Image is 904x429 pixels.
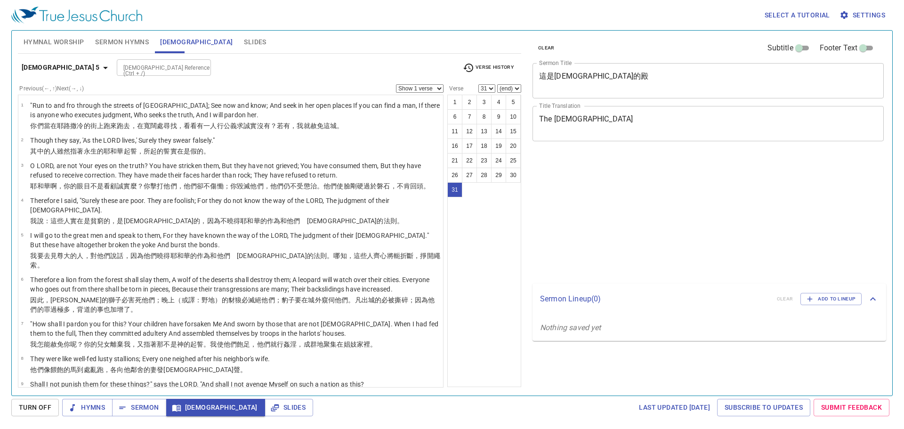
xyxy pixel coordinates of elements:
wh738: 必害死 [30,296,435,313]
wh7453: 的妻 [144,366,247,373]
span: 6 [21,276,23,282]
a: Submit Feedback [814,399,889,416]
a: Subscribe to Updates [717,399,810,416]
span: Select a tutorial [765,9,830,21]
p: 耶和華 [30,181,440,191]
span: 2 [21,137,23,142]
span: Hymnal Worship [24,36,84,48]
wh7650: ，他們就行姦淫 [250,340,377,348]
wh3068: 起誓，所起的誓 [124,147,210,155]
wh4941: 。哪知，這些人齊心 [30,252,440,269]
span: [DEMOGRAPHIC_DATA] [174,402,258,413]
p: 他們像餵飽 [30,365,270,374]
wh3068: 的作為 [260,217,404,225]
wh3985: 受 [297,182,430,190]
wh3426: ？若有，我就赦免 [270,122,344,130]
wh559: ：這些人實在是貧窮的 [44,217,404,225]
span: 8 [21,356,23,361]
span: Last updated [DATE] [639,402,710,413]
span: 5 [21,232,23,237]
p: 我怎能 [30,340,440,349]
wh5221: 他們；晚上 [30,296,435,313]
wh3068: 啊，你的眼目 [50,182,430,190]
span: Settings [841,9,885,21]
wh1870: 和他們 [DEMOGRAPHIC_DATA] [30,252,440,269]
button: 29 [491,168,506,183]
wh3045: 耶和華 [240,217,404,225]
wh3212: 見尊大的人 [30,252,440,269]
b: [DEMOGRAPHIC_DATA] 5 [22,62,100,73]
wh3615: 他們，他們仍不 [250,182,430,190]
wh3947: 懲治 [304,182,430,190]
wh3808: 神 [177,340,377,348]
button: 5 [506,95,521,110]
p: Therefore I said, "Surely these are poor. They are foolish; For they do not know the way of the L... [30,196,440,215]
wh5553: ，不肯 [390,182,430,190]
wh4941: 求 [237,122,343,130]
wh6160: （或譯：野地）的豺狼 [30,296,435,313]
span: Slides [244,36,266,48]
wh6105: 了。 [124,306,137,313]
wh7650: 實在是假的 [170,147,210,155]
button: 30 [506,168,521,183]
span: Add to Lineup [807,295,856,303]
input: Type Bible Reference [120,62,193,73]
textarea: The [DEMOGRAPHIC_DATA] [539,114,877,132]
wh2342: ；你毀滅 [224,182,430,190]
wh2416: 的耶和華 [97,147,210,155]
wh3045: 耶和華 [30,252,440,269]
wh3389: 的街上 [84,122,344,130]
img: True Jesus Church [11,7,142,24]
i: Nothing saved yet [540,323,601,332]
span: 1 [21,102,23,107]
p: Though they say, 'As the LORD lives,' Surely they swear falsely." [30,136,215,145]
button: 27 [462,168,477,183]
wh802: 發[DEMOGRAPHIC_DATA]聲 [157,366,247,373]
p: "Run to and fro through the streets of [GEOGRAPHIC_DATA]; See now and know; And seek in her open ... [30,101,440,120]
p: They were like well-fed lusty stallions; Every one neighed after his neighbor's wife. [30,354,270,364]
button: 7 [462,109,477,124]
wh5423: 繩索 [30,252,440,269]
button: clear [533,42,560,54]
button: 26 [447,168,462,183]
span: 9 [21,381,23,386]
wh2973: ，因為不曉得 [200,217,404,225]
wh530: 麼？你擊打 [130,182,430,190]
wh6588: 極多 [57,306,137,313]
label: Previous (←, ↑) Next (→, ↓) [19,86,84,91]
wh2388: 過於磐石 [363,182,430,190]
span: Submit Feedback [821,402,882,413]
button: Add to Lineup [800,293,862,305]
button: 21 [447,153,462,168]
wh5869: 不是看顧誠實 [90,182,430,190]
p: Shall I not punish them for these things?" says the LORD. "And shall I not avenge Myself on such ... [30,380,364,389]
span: Slides [272,402,306,413]
span: Sermon Hymns [95,36,149,48]
wh5923: 折斷 [30,252,440,269]
p: I will go to the great men and speak to them, For they have known the way of the LORD, The judgme... [30,231,440,250]
span: [DEMOGRAPHIC_DATA] [160,36,233,48]
wh1004: 。 [370,340,377,348]
span: clear [538,44,555,52]
p: "How shall I pardon you for this? Your children have forsaken Me And sworn by those that are not ... [30,319,440,338]
wh376: 行 [217,122,344,130]
button: 9 [491,109,506,124]
button: Turn Off [11,399,59,416]
button: 6 [447,109,462,124]
span: Turn Off [19,402,51,413]
p: 其中的人雖然指著永生 [30,146,215,156]
button: 17 [462,138,477,154]
span: Subtitle [767,42,793,54]
wh335: 赦免 [50,340,377,348]
button: 8 [476,109,492,124]
button: 3 [476,95,492,110]
wh1413: 地聚集在娼妓 [317,340,377,348]
wh4147: 。 [37,261,44,269]
wh3985: 回頭 [410,182,430,190]
span: Footer Text [820,42,858,54]
textarea: 這是[DEMOGRAPHIC_DATA]的殿 [539,72,877,89]
wh7231: ，背道 [70,306,137,313]
button: 23 [476,153,492,168]
wh430: 的法則 [377,217,404,225]
button: 22 [462,153,477,168]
